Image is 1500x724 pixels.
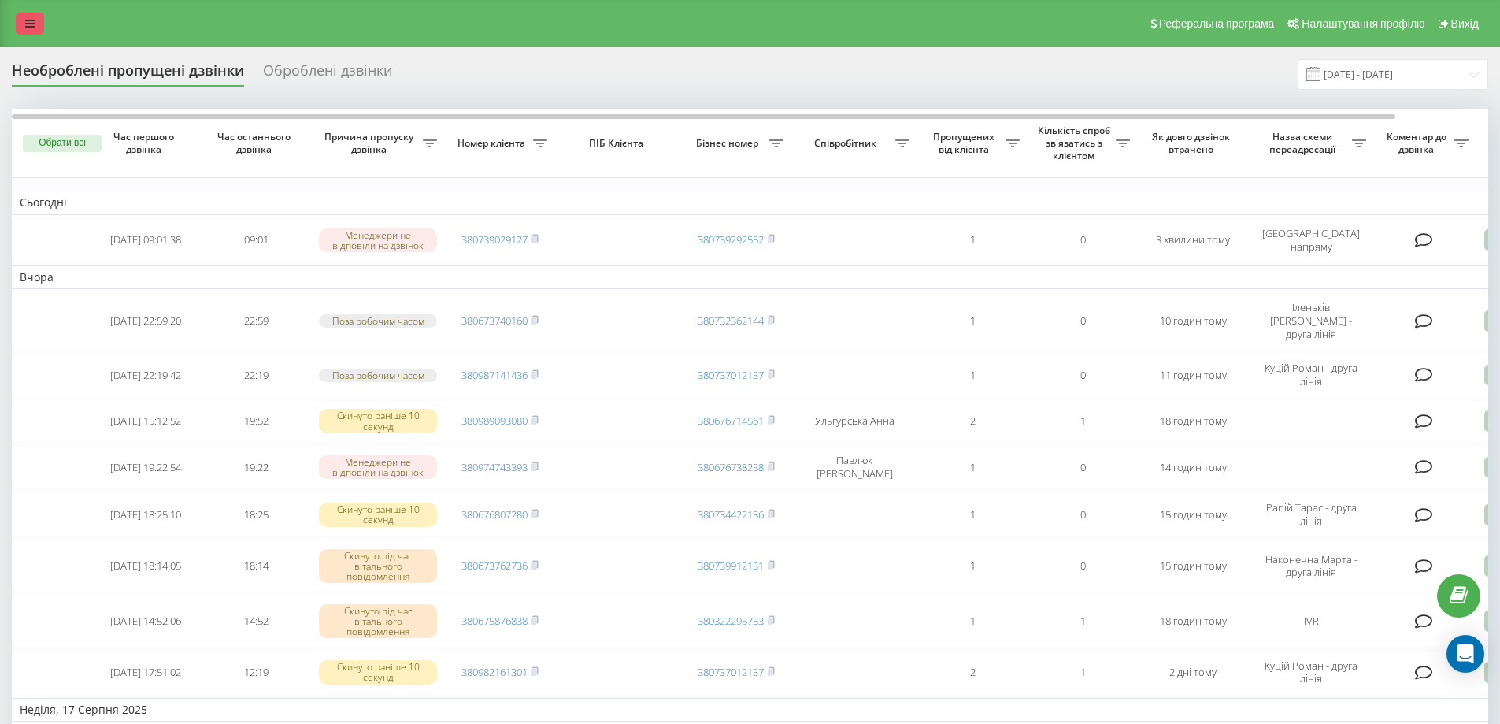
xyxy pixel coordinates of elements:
[698,460,764,474] a: 380676738238
[201,650,311,694] td: 12:19
[319,604,437,639] div: Скинуто під час вітального повідомлення
[91,445,201,489] td: [DATE] 19:22:54
[1382,131,1454,155] span: Коментар до дзвінка
[1028,353,1138,397] td: 0
[1028,400,1138,442] td: 1
[91,218,201,262] td: [DATE] 09:01:38
[698,614,764,628] a: 380322295733
[1248,492,1374,537] td: Рапій Тарас - друга лінія
[23,135,102,152] button: Обрати всі
[201,445,311,489] td: 19:22
[1028,218,1138,262] td: 0
[1035,124,1116,162] span: Кількість спроб зв'язатись з клієнтом
[91,595,201,647] td: [DATE] 14:52:06
[1138,650,1248,694] td: 2 дні тому
[917,400,1028,442] td: 2
[319,409,437,433] div: Скинуто раніше 10 секунд
[1138,445,1248,489] td: 14 годин тому
[461,368,528,382] a: 380987141436
[1256,131,1352,155] span: Назва схеми переадресації
[698,559,764,573] a: 380739912131
[319,369,437,382] div: Поза робочим часом
[1138,400,1248,442] td: 18 годин тому
[1451,17,1479,30] span: Вихід
[925,131,1006,155] span: Пропущених від клієнта
[1248,292,1374,350] td: Іленьків [PERSON_NAME] - друга лінія
[319,503,437,526] div: Скинуто раніше 10 секунд
[461,559,528,573] a: 380673762736
[1248,218,1374,262] td: [GEOGRAPHIC_DATA] напряму
[91,292,201,350] td: [DATE] 22:59:20
[1248,353,1374,397] td: Куцій Роман - друга лінія
[791,445,917,489] td: Павлюк [PERSON_NAME]
[569,137,668,150] span: ПІБ Клієнта
[201,292,311,350] td: 22:59
[1028,445,1138,489] td: 0
[1138,492,1248,537] td: 15 годин тому
[103,131,188,155] span: Час першого дзвінка
[1138,595,1248,647] td: 18 годин тому
[698,414,764,428] a: 380676714561
[1302,17,1424,30] span: Налаштування профілю
[213,131,298,155] span: Час останнього дзвінка
[917,218,1028,262] td: 1
[91,650,201,694] td: [DATE] 17:51:02
[917,492,1028,537] td: 1
[319,228,437,252] div: Менеджери не відповіли на дзвінок
[1028,650,1138,694] td: 1
[1138,540,1248,592] td: 15 годин тому
[1248,595,1374,647] td: IVR
[1138,353,1248,397] td: 11 годин тому
[1138,218,1248,262] td: 3 хвилини тому
[917,353,1028,397] td: 1
[461,507,528,522] a: 380676807280
[799,137,895,150] span: Співробітник
[917,650,1028,694] td: 2
[201,492,311,537] td: 18:25
[1028,292,1138,350] td: 0
[1248,650,1374,694] td: Куцій Роман - друга лінія
[319,131,423,155] span: Причина пропуску дзвінка
[1446,635,1484,673] div: Open Intercom Messenger
[1159,17,1275,30] span: Реферальна програма
[1138,292,1248,350] td: 10 годин тому
[917,292,1028,350] td: 1
[319,660,437,684] div: Скинуто раніше 10 секунд
[698,507,764,522] a: 380734422136
[1248,540,1374,592] td: Наконечна Марта - друга лінія
[917,445,1028,489] td: 1
[201,218,311,262] td: 09:01
[319,314,437,328] div: Поза робочим часом
[1028,540,1138,592] td: 0
[1028,492,1138,537] td: 0
[698,314,764,328] a: 380732362144
[698,665,764,679] a: 380737012137
[461,314,528,328] a: 380673740160
[689,137,769,150] span: Бізнес номер
[201,595,311,647] td: 14:52
[791,400,917,442] td: Ульгурська Анна
[698,368,764,382] a: 380737012137
[1028,595,1138,647] td: 1
[1150,131,1235,155] span: Як довго дзвінок втрачено
[453,137,533,150] span: Номер клієнта
[461,232,528,247] a: 380739029127
[698,232,764,247] a: 380739292552
[917,595,1028,647] td: 1
[91,540,201,592] td: [DATE] 18:14:05
[91,353,201,397] td: [DATE] 22:19:42
[91,400,201,442] td: [DATE] 15:12:52
[461,460,528,474] a: 380974743393
[263,62,392,87] div: Оброблені дзвінки
[201,400,311,442] td: 19:52
[461,665,528,679] a: 380982161301
[917,540,1028,592] td: 1
[201,540,311,592] td: 18:14
[461,614,528,628] a: 380675876838
[12,62,244,87] div: Необроблені пропущені дзвінки
[201,353,311,397] td: 22:19
[319,455,437,479] div: Менеджери не відповіли на дзвінок
[319,549,437,584] div: Скинуто під час вітального повідомлення
[461,414,528,428] a: 380989093080
[91,492,201,537] td: [DATE] 18:25:10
